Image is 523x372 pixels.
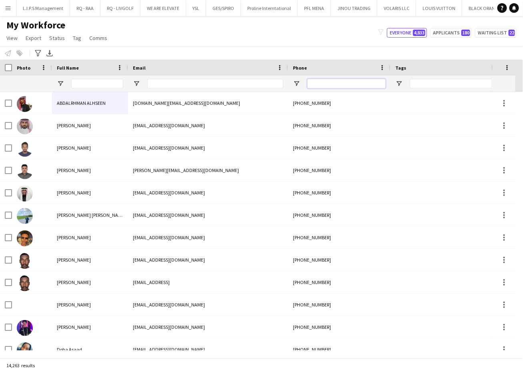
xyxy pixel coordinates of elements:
div: [PHONE_NUMBER] [288,271,391,293]
button: Everyone4,833 [387,28,427,38]
button: WE ARE ELEVATE [140,0,186,16]
div: [EMAIL_ADDRESS] [128,271,288,293]
button: RQ - LIVGOLF [100,0,140,16]
div: [EMAIL_ADDRESS][DOMAIN_NAME] [128,114,288,136]
span: [PERSON_NAME] [57,279,91,285]
span: 22 [509,30,515,36]
div: [PHONE_NUMBER] [288,92,391,114]
span: 180 [461,30,470,36]
span: Tags [395,65,406,71]
span: Phone [293,65,307,71]
input: Full Name Filter Input [71,79,123,88]
div: [PHONE_NUMBER] [288,204,391,226]
div: [PHONE_NUMBER] [288,294,391,316]
input: Phone Filter Input [307,79,386,88]
span: [PERSON_NAME] [57,145,91,151]
span: [PERSON_NAME] [PERSON_NAME] [57,212,126,218]
a: View [3,33,21,43]
div: [PHONE_NUMBER] [288,159,391,181]
button: Open Filter Menu [133,80,140,87]
span: [PERSON_NAME] [57,167,91,173]
span: [PERSON_NAME] [57,190,91,196]
div: [PHONE_NUMBER] [288,316,391,338]
span: Doha Asaad [57,346,82,352]
button: L.I.P.S Management [16,0,70,16]
img: ABDALRHMAN ALHSEEN [17,96,33,112]
span: View [6,34,18,42]
button: Open Filter Menu [395,80,403,87]
div: [DOMAIN_NAME][EMAIL_ADDRESS][DOMAIN_NAME] [128,92,288,114]
button: BLACK ORANGE [462,0,507,16]
span: 4,833 [413,30,425,36]
img: Ahmed Ghlis [17,186,33,202]
img: Abdullah Abdulqadir Mohamed [17,141,33,157]
button: YSL [186,0,206,16]
img: Doha Asaad [17,342,33,358]
button: PFL MENA [298,0,331,16]
app-action-btn: Export XLSX [45,48,54,58]
a: Status [46,33,68,43]
button: Waiting list22 [475,28,517,38]
span: Status [49,34,65,42]
span: Full Name [57,65,79,71]
span: Export [26,34,41,42]
span: My Workforce [6,19,65,31]
div: [EMAIL_ADDRESS][DOMAIN_NAME] [128,204,288,226]
div: [EMAIL_ADDRESS][DOMAIN_NAME] [128,182,288,204]
img: Ayman Ahmed [17,253,33,269]
div: [EMAIL_ADDRESS][DOMAIN_NAME] [128,316,288,338]
span: [PERSON_NAME] [57,122,91,128]
img: Cheikh Ahmed [17,320,33,336]
div: [PHONE_NUMBER] [288,338,391,360]
button: Proline Interntational [241,0,298,16]
img: Ahmed Zakaria Mohialdin Salih [17,208,33,224]
span: [PERSON_NAME] [57,234,91,240]
span: Tag [73,34,81,42]
div: [EMAIL_ADDRESS][DOMAIN_NAME] [128,249,288,271]
button: LOUIS VUITTON [416,0,462,16]
button: RQ - RAA [70,0,100,16]
span: ABDALRHMAN ALHSEEN [57,100,106,106]
div: [PHONE_NUMBER] [288,114,391,136]
button: GES/SPIRO [206,0,241,16]
img: Abdullah Aref Salem [17,163,33,179]
div: [PHONE_NUMBER] [288,249,391,271]
button: Open Filter Menu [293,80,300,87]
span: [PERSON_NAME] [57,257,91,263]
img: Alaa Nasr [17,230,33,246]
button: Applicants180 [430,28,472,38]
button: JINOU TRADING [331,0,377,16]
a: Comms [86,33,110,43]
button: Open Filter Menu [57,80,64,87]
div: [EMAIL_ADDRESS][DOMAIN_NAME] [128,338,288,360]
div: [EMAIL_ADDRESS][DOMAIN_NAME] [128,294,288,316]
div: [PHONE_NUMBER] [288,226,391,248]
app-action-btn: Advanced filters [33,48,43,58]
div: [PHONE_NUMBER] [288,182,391,204]
a: Tag [70,33,84,43]
a: Export [22,33,44,43]
span: [PERSON_NAME] [57,324,91,330]
div: [EMAIL_ADDRESS][DOMAIN_NAME] [128,137,288,159]
span: Comms [89,34,107,42]
img: Ayman Ahmed [17,275,33,291]
div: [PHONE_NUMBER] [288,137,391,159]
span: Email [133,65,146,71]
input: Email Filter Input [147,79,283,88]
span: Photo [17,65,30,71]
div: [PERSON_NAME][EMAIL_ADDRESS][DOMAIN_NAME] [128,159,288,181]
div: [EMAIL_ADDRESS][DOMAIN_NAME] [128,226,288,248]
span: [PERSON_NAME] [57,302,91,308]
img: Abdulaziz Bin hameed [17,118,33,134]
button: VOLARIS LLC [377,0,416,16]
